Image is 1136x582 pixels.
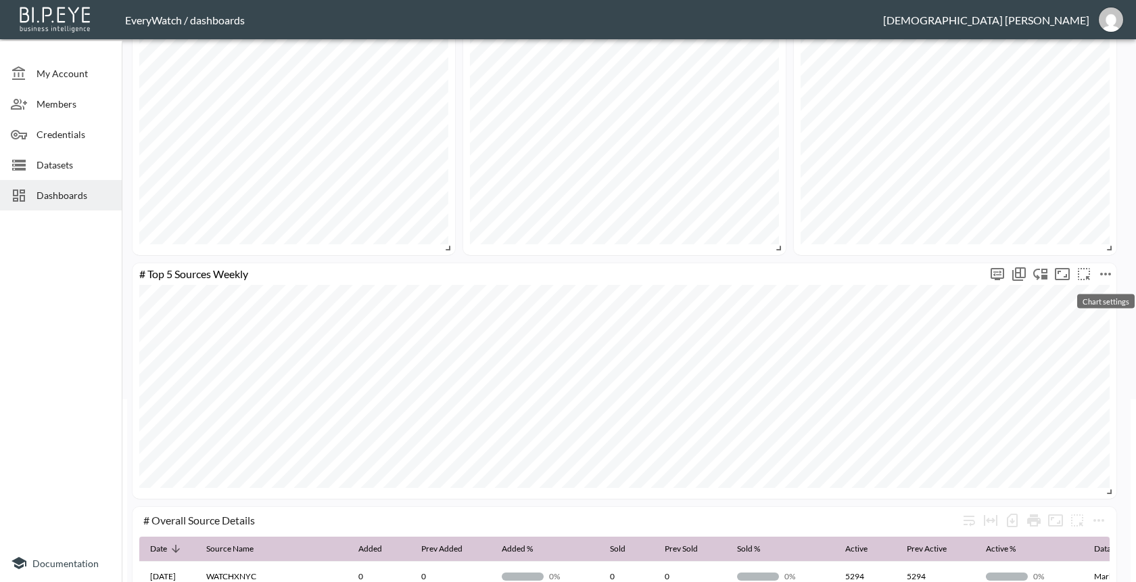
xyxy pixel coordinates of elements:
[737,541,760,557] div: Sold %
[1077,294,1135,309] div: Chart settings
[421,541,463,557] div: Prev Added
[958,510,980,531] div: Wrap text
[502,570,588,582] div: 0/100 (0%)
[1001,510,1023,531] div: Number of rows selected for download: 28088
[358,541,382,557] div: Added
[125,14,883,26] div: EveryWatch / dashboards
[1088,510,1110,531] span: Chart settings
[37,97,111,111] span: Members
[206,541,271,557] span: Source Name
[784,570,824,582] p: 0%
[1066,510,1088,531] button: more
[1045,510,1066,531] button: Fullscreen
[1088,510,1110,531] button: more
[907,541,964,557] span: Prev Active
[986,541,1033,557] span: Active %
[37,188,111,202] span: Dashboards
[665,541,698,557] div: Prev Sold
[502,541,550,557] span: Added %
[1099,7,1123,32] img: b0851220ef7519462eebfaf84ab7640e
[1030,263,1051,285] div: Enable/disable chart dragging
[883,14,1089,26] div: [DEMOGRAPHIC_DATA] [PERSON_NAME]
[11,555,111,571] a: Documentation
[150,541,185,557] span: Date
[987,263,1008,285] span: Display settings
[1094,541,1129,557] div: Data Type
[206,541,254,557] div: Source Name
[549,570,588,582] p: 0%
[37,66,111,81] span: My Account
[1023,510,1045,531] div: Print
[421,541,480,557] span: Prev Added
[150,541,167,557] div: Date
[502,541,533,557] div: Added %
[143,514,958,527] div: # Overall Source Details
[1095,263,1116,285] button: more
[32,558,99,569] span: Documentation
[845,541,868,557] div: Active
[665,541,715,557] span: Prev Sold
[737,541,778,557] span: Sold %
[37,127,111,141] span: Credentials
[133,267,987,280] div: # Top 5 Sources Weekly
[1033,570,1072,582] p: 0%
[737,570,824,582] div: 0/100 (0%)
[37,158,111,172] span: Datasets
[1008,263,1030,285] div: Show chart as table
[1066,512,1088,525] span: Attach chart to a group
[610,541,643,557] span: Sold
[358,541,400,557] span: Added
[907,541,947,557] div: Prev Active
[17,3,95,34] img: bipeye-logo
[986,541,1016,557] div: Active %
[845,541,885,557] span: Active
[1095,263,1116,285] span: Chart settings
[986,570,1072,582] div: 0/100 (0%)
[1089,3,1133,36] button: vishnu@everywatch.com
[1051,263,1073,285] button: Fullscreen
[980,510,1001,531] div: Toggle table layout between fixed and auto (default: auto)
[1073,263,1095,285] button: more
[610,541,625,557] div: Sold
[987,263,1008,285] button: more
[1073,266,1095,279] span: Attach chart to a group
